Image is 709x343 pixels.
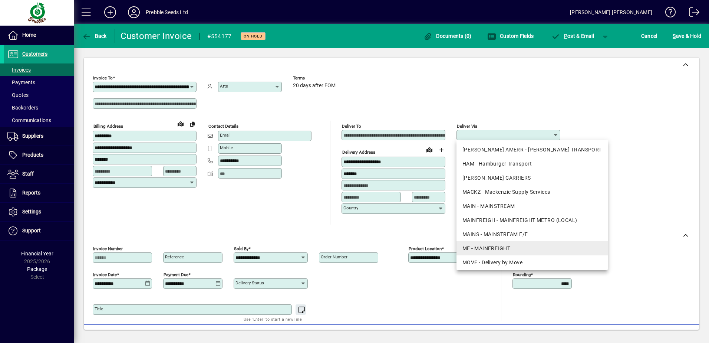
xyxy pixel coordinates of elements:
div: MAIN - MAINSTREAM [462,202,602,210]
div: [PERSON_NAME] CARRIERS [462,174,602,182]
a: Reports [4,184,74,202]
mat-option: MAINS - MAINSTREAM F/F [456,227,608,241]
span: Home [22,32,36,38]
div: HAM - Hamburger Transport [462,160,602,168]
span: ost & Email [551,33,594,39]
span: Staff [22,171,34,177]
div: MF - MAINFREIGHT [462,245,602,252]
mat-label: Deliver To [342,124,361,129]
mat-option: MF - MAINFREIGHT [456,241,608,255]
div: Prebble Seeds Ltd [146,6,188,18]
a: View on map [423,144,435,156]
span: Products [22,152,43,158]
span: ave & Hold [673,30,701,42]
mat-option: MACKZ - Mackenzie Supply Services [456,185,608,199]
a: Staff [4,165,74,183]
div: Customer Invoice [121,30,192,42]
button: Copy to Delivery address [187,118,198,130]
span: Package [27,266,47,272]
mat-label: Email [220,133,231,138]
span: Settings [22,209,41,215]
div: MAINFREIGH - MAINFREIGHT METRO (LOCAL) [462,216,602,224]
mat-label: Invoice number [93,246,123,251]
span: Invoices [7,67,31,73]
a: Knowledge Base [660,1,676,26]
mat-label: Delivery status [235,280,264,285]
a: Suppliers [4,127,74,146]
span: Communications [7,117,51,123]
span: On hold [244,34,263,39]
a: View on map [175,118,187,130]
mat-label: Product location [409,246,442,251]
span: Support [22,228,41,233]
button: Custom Fields [485,29,536,43]
mat-option: GLEN AMERR - GLEN AMER TRANSPORT [456,143,608,157]
span: 20 days after EOM [293,83,336,89]
span: Cancel [641,30,657,42]
span: Financial Year [21,251,53,257]
span: Terms [293,76,337,81]
mat-label: Deliver via [457,124,477,129]
app-page-header-button: Back [74,29,115,43]
span: Product History [445,329,482,341]
mat-label: Title [95,306,103,311]
a: Payments [4,76,74,89]
a: Invoices [4,63,74,76]
a: Logout [683,1,700,26]
button: Cancel [639,29,659,43]
div: MACKZ - Mackenzie Supply Services [462,188,602,196]
mat-label: Payment due [164,272,188,277]
mat-option: KENN - KENNEDY CARRIERS [456,171,608,185]
span: Backorders [7,105,38,111]
div: MOVE - Delivery by Move [462,259,602,267]
span: Product [649,329,679,341]
mat-label: Invoice To [93,75,113,81]
a: Settings [4,203,74,221]
mat-label: Rounding [513,272,531,277]
span: P [564,33,567,39]
div: #554177 [207,30,232,42]
a: Quotes [4,89,74,101]
span: Customers [22,51,47,57]
mat-label: Invoice date [93,272,117,277]
mat-option: HAM - Hamburger Transport [456,157,608,171]
button: Product [645,329,683,342]
mat-label: Mobile [220,145,233,150]
mat-hint: Use 'Enter' to start a new line [244,315,302,323]
mat-label: Order number [321,254,347,259]
span: Quotes [7,92,29,98]
a: Communications [4,114,74,127]
mat-label: Attn [220,84,228,89]
button: Add [98,6,122,19]
mat-label: Reference [165,254,184,259]
mat-label: Sold by [234,246,248,251]
button: Documents (0) [422,29,474,43]
button: Back [80,29,109,43]
mat-option: MAINFREIGH - MAINFREIGHT METRO (LOCAL) [456,213,608,227]
mat-option: MAIN - MAINSTREAM [456,199,608,213]
a: Backorders [4,101,74,114]
button: Product History [442,329,485,342]
a: Home [4,26,74,45]
button: Profile [122,6,146,19]
div: MAINS - MAINSTREAM F/F [462,231,602,238]
span: Custom Fields [487,33,534,39]
button: Choose address [435,144,447,156]
mat-label: Country [343,205,358,210]
div: [PERSON_NAME] [PERSON_NAME] [570,6,652,18]
mat-option: PBT - PBT [456,269,608,284]
span: Documents (0) [423,33,472,39]
span: Back [82,33,107,39]
span: S [673,33,676,39]
a: Products [4,146,74,164]
span: Payments [7,79,35,85]
span: Reports [22,190,40,196]
div: [PERSON_NAME] AMERR - [PERSON_NAME] TRANSPORT [462,146,602,154]
button: Save & Hold [671,29,703,43]
mat-option: MOVE - Delivery by Move [456,255,608,269]
button: Post & Email [547,29,598,43]
a: Support [4,222,74,240]
span: Suppliers [22,133,43,139]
